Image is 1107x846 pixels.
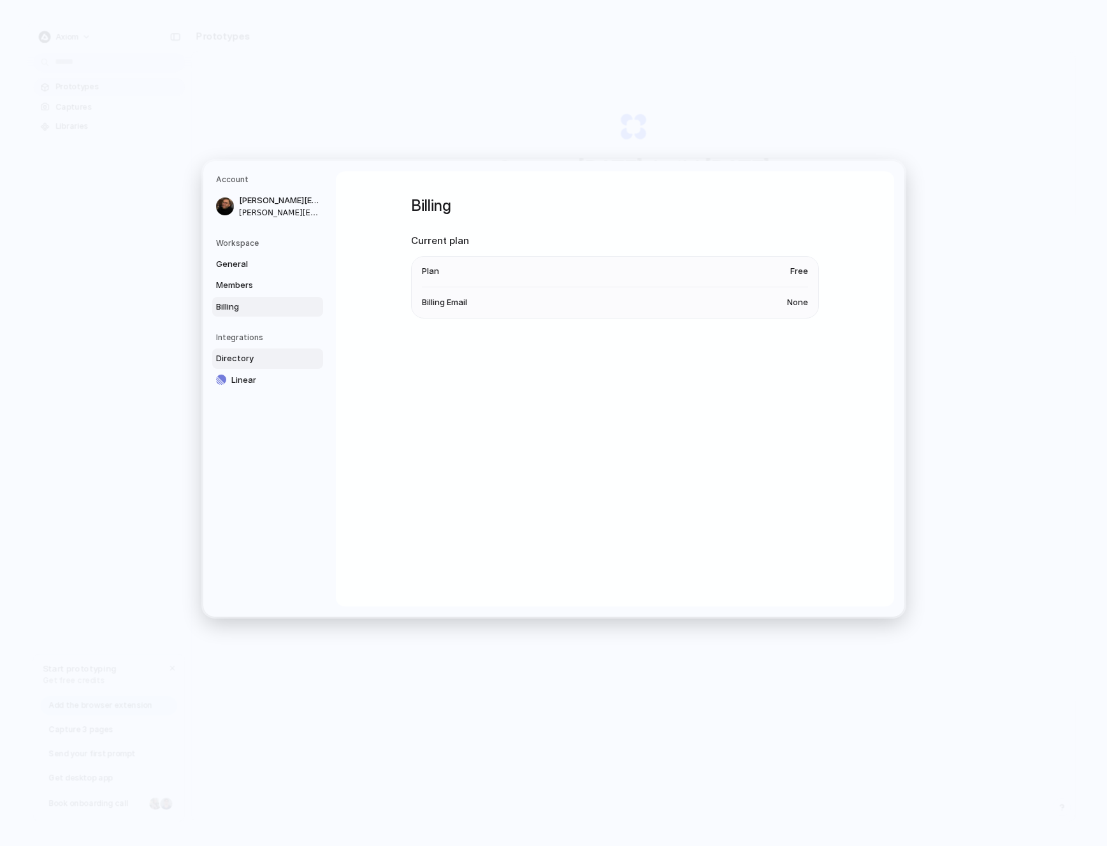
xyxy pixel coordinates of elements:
[212,297,323,317] a: Billing
[216,301,298,313] span: Billing
[216,174,323,185] h5: Account
[212,190,323,222] a: [PERSON_NAME][EMAIL_ADDRESS][DOMAIN_NAME][PERSON_NAME][EMAIL_ADDRESS][DOMAIN_NAME]
[239,194,321,207] span: [PERSON_NAME][EMAIL_ADDRESS][DOMAIN_NAME]
[216,332,323,343] h5: Integrations
[422,296,467,309] span: Billing Email
[216,279,298,292] span: Members
[216,352,298,365] span: Directory
[411,234,819,248] h2: Current plan
[212,370,323,391] a: Linear
[216,238,323,249] h5: Workspace
[212,348,323,369] a: Directory
[422,266,439,278] span: Plan
[216,258,298,271] span: General
[239,207,321,219] span: [PERSON_NAME][EMAIL_ADDRESS][DOMAIN_NAME]
[212,275,323,296] a: Members
[231,374,313,387] span: Linear
[411,194,819,217] h1: Billing
[212,254,323,275] a: General
[790,266,808,278] span: Free
[787,296,808,309] span: None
